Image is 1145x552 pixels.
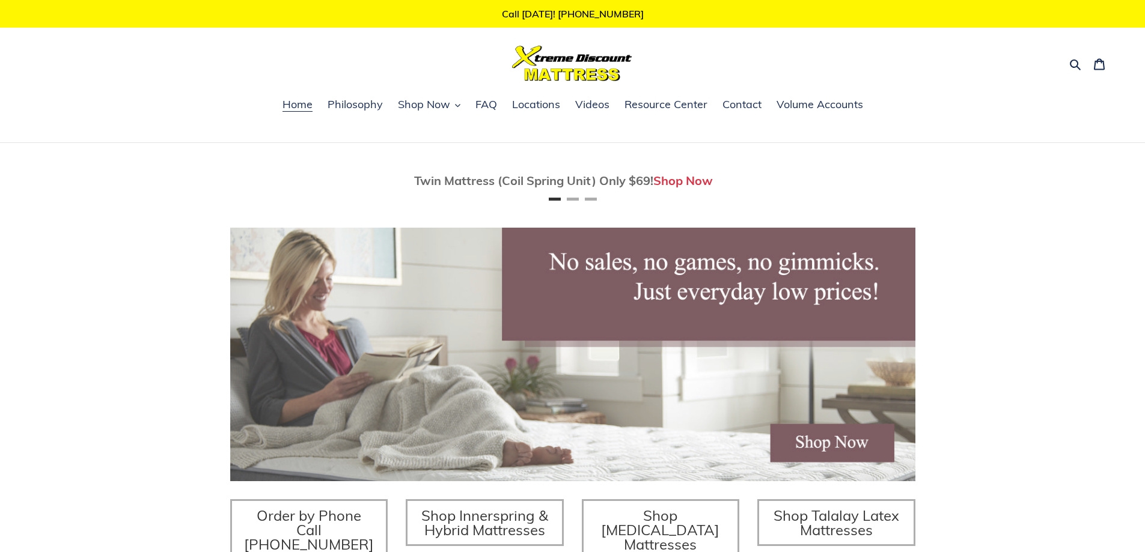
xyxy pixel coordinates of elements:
a: Philosophy [322,96,389,114]
a: Locations [506,96,566,114]
span: Shop Now [398,97,450,112]
button: Shop Now [392,96,466,114]
a: Videos [569,96,615,114]
span: Philosophy [328,97,383,112]
button: Page 1 [549,198,561,201]
span: FAQ [475,97,497,112]
span: Shop Innerspring & Hybrid Mattresses [421,506,548,539]
span: Shop Talalay Latex Mattresses [774,506,899,539]
a: Shop Talalay Latex Mattresses [757,499,915,546]
a: Contact [716,96,768,114]
img: Xtreme Discount Mattress [512,46,632,81]
span: Locations [512,97,560,112]
a: FAQ [469,96,503,114]
a: Shop Innerspring & Hybrid Mattresses [406,499,564,546]
span: Volume Accounts [777,97,863,112]
span: Videos [575,97,609,112]
span: Twin Mattress (Coil Spring Unit) Only $69! [414,173,653,188]
span: Resource Center [624,97,707,112]
span: Contact [722,97,762,112]
a: Resource Center [618,96,713,114]
span: Home [282,97,313,112]
img: herobannermay2022-1652879215306_1200x.jpg [230,228,915,481]
button: Page 3 [585,198,597,201]
a: Volume Accounts [771,96,869,114]
a: Home [276,96,319,114]
a: Shop Now [653,173,713,188]
button: Page 2 [567,198,579,201]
